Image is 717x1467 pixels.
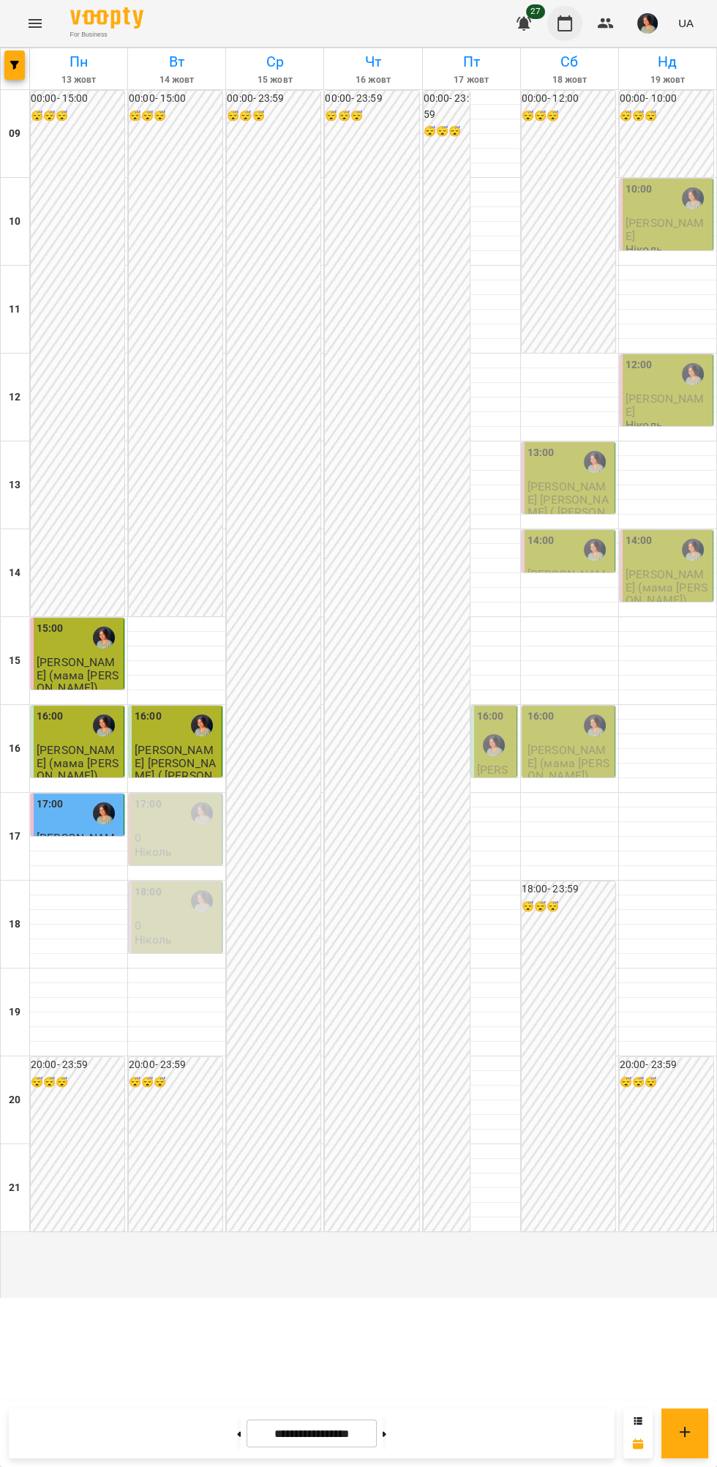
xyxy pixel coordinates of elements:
h6: 😴😴😴 [227,108,320,124]
h6: 20:00 - 23:59 [31,1057,124,1073]
p: 0 [135,919,219,932]
h6: 15 жовт [228,73,321,87]
h6: Сб [523,51,616,73]
h6: 00:00 - 15:00 [129,91,222,107]
h6: 😴😴😴 [31,1075,124,1091]
span: [PERSON_NAME] (мама [PERSON_NAME]) [528,743,609,783]
span: For Business [70,30,143,40]
img: Ніколь [682,539,704,561]
h6: 😴😴😴 [129,1075,222,1091]
label: 16:00 [477,709,504,725]
h6: 00:00 - 23:59 [424,91,470,122]
span: [PERSON_NAME] [PERSON_NAME] ( [PERSON_NAME]) [528,479,610,531]
h6: Нд [621,51,714,73]
label: 16:00 [135,709,162,725]
p: Ніколь [626,243,663,255]
h6: Ср [228,51,321,73]
img: Ніколь [584,539,606,561]
h6: 00:00 - 15:00 [31,91,124,107]
span: [PERSON_NAME] (мама [PERSON_NAME]) [37,743,119,783]
img: Ніколь [191,890,213,912]
h6: Пт [425,51,518,73]
h6: 00:00 - 12:00 [522,91,615,107]
h6: 😴😴😴 [325,108,418,124]
label: 16:00 [37,709,64,725]
span: [PERSON_NAME] (мама [PERSON_NAME]) [528,567,609,607]
img: Ніколь [93,627,115,649]
img: Ніколь [584,451,606,473]
h6: 18 жовт [523,73,616,87]
label: 13:00 [528,445,555,461]
label: 16:00 [528,709,555,725]
span: [PERSON_NAME] [626,392,705,418]
h6: 14 жовт [130,73,223,87]
h6: 😴😴😴 [522,108,615,124]
h6: 09 [9,126,20,142]
h6: 00:00 - 10:00 [620,91,713,107]
p: 0 [135,832,219,844]
h6: Чт [326,51,419,73]
button: Menu [18,6,53,41]
h6: 11 [9,302,20,318]
label: 14:00 [626,533,653,549]
h6: 18:00 - 23:59 [522,881,615,897]
span: 27 [526,4,545,19]
img: Ніколь [93,802,115,824]
label: 10:00 [626,182,653,198]
img: Voopty Logo [70,7,143,29]
h6: 16 жовт [326,73,419,87]
p: Ніколь [135,846,172,858]
h6: 12 [9,389,20,406]
label: 15:00 [37,621,64,637]
span: UA [678,15,694,31]
h6: 13 [9,477,20,493]
h6: 14 [9,565,20,581]
h6: 😴😴😴 [522,899,615,915]
h6: 17 [9,829,20,845]
img: e7cc86ff2ab213a8ed988af7ec1c5bbe.png [637,13,658,34]
img: Ніколь [682,363,704,385]
h6: 😴😴😴 [424,124,470,140]
label: 17:00 [37,796,64,813]
h6: 😴😴😴 [620,1075,713,1091]
span: [PERSON_NAME] [37,831,116,857]
h6: Пн [32,51,125,73]
img: Ніколь [93,714,115,736]
h6: 😴😴😴 [31,108,124,124]
label: 18:00 [135,884,162,900]
h6: 18 [9,917,20,933]
img: Ніколь [191,802,213,824]
h6: 19 [9,1004,20,1020]
p: Ніколь [135,933,172,946]
h6: 😴😴😴 [620,108,713,124]
h6: 10 [9,214,20,230]
img: Ніколь [191,714,213,736]
img: Ніколь [682,187,704,209]
img: Ніколь [483,734,505,756]
h6: 17 жовт [425,73,518,87]
h6: 00:00 - 23:59 [325,91,418,107]
img: Ніколь [584,714,606,736]
span: [PERSON_NAME] [PERSON_NAME] ( [PERSON_NAME]) [135,743,217,795]
label: 14:00 [528,533,555,549]
button: UA [672,10,699,37]
span: [PERSON_NAME] [626,216,705,242]
h6: 19 жовт [621,73,714,87]
h6: Вт [130,51,223,73]
label: 12:00 [626,357,653,373]
h6: 20:00 - 23:59 [129,1057,222,1073]
h6: 16 [9,741,20,757]
h6: 00:00 - 23:59 [227,91,320,107]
